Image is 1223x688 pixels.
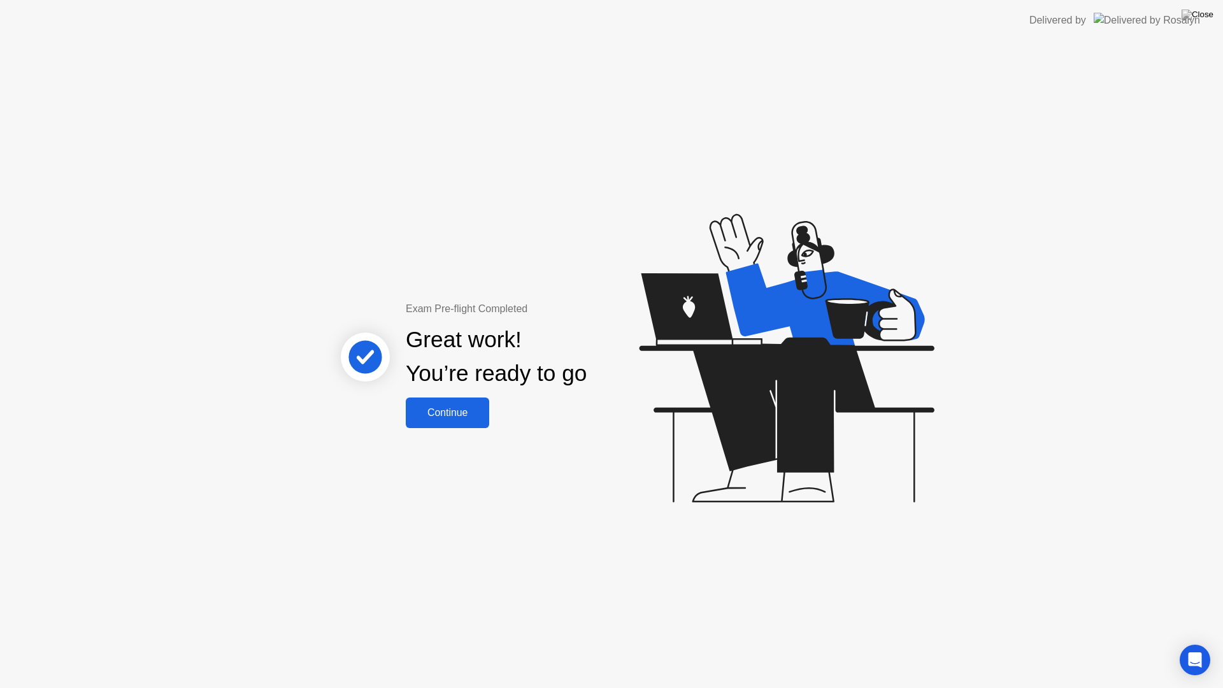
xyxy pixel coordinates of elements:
img: Close [1182,10,1213,20]
div: Great work! You’re ready to go [406,323,587,391]
div: Exam Pre-flight Completed [406,301,669,317]
div: Open Intercom Messenger [1180,645,1210,675]
div: Continue [410,407,485,419]
button: Continue [406,398,489,428]
img: Delivered by Rosalyn [1094,13,1200,27]
div: Delivered by [1029,13,1086,28]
